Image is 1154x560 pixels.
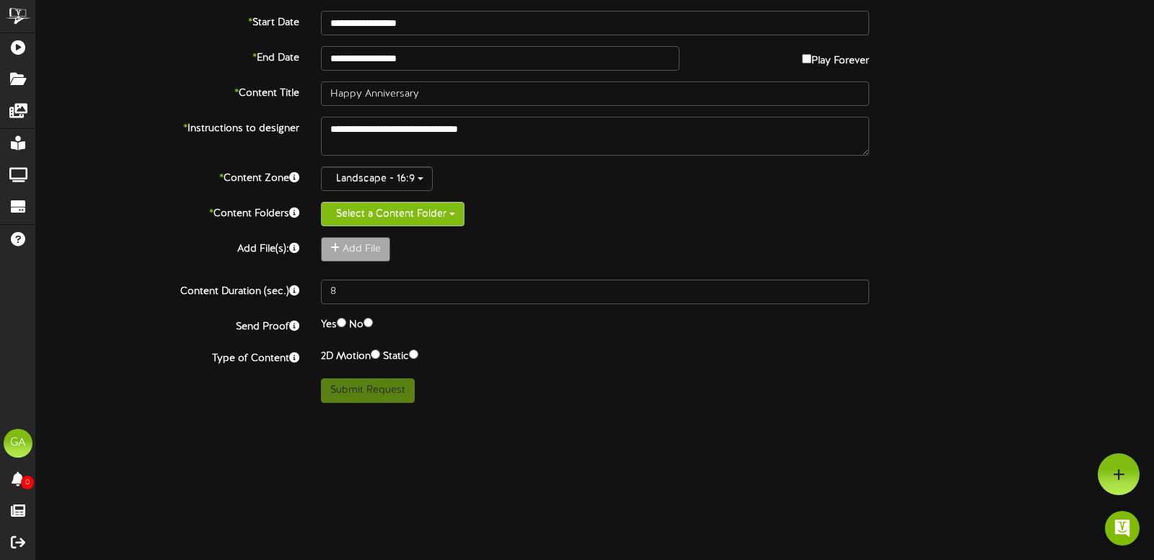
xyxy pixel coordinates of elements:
label: Static [383,347,418,364]
input: 2D Motion [371,350,380,359]
label: Content Title [25,81,310,101]
input: Title of this Content [321,81,869,106]
input: Yes [337,318,346,327]
label: End Date [25,46,310,66]
button: Select a Content Folder [321,202,464,226]
label: Start Date [25,11,310,30]
button: Landscape - 16:9 [321,166,433,191]
label: 2D Motion [321,347,380,364]
label: Content Folders [25,202,310,221]
label: Content Duration (sec.) [25,280,310,299]
div: Open Intercom Messenger [1105,511,1140,546]
span: 0 [21,476,34,489]
button: Submit Request [321,378,415,403]
label: Send Proof [25,315,310,334]
label: Content Zone [25,166,310,186]
input: Play Forever [802,54,811,63]
div: GA [4,429,32,458]
label: Yes [321,315,346,332]
label: Play Forever [802,46,869,68]
label: Type of Content [25,347,310,366]
input: Static [409,350,418,359]
input: No [364,318,373,327]
label: Add File(s): [25,237,310,257]
label: No [349,315,373,332]
label: Instructions to designer [25,117,310,136]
